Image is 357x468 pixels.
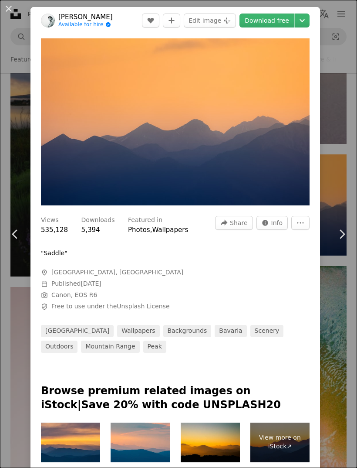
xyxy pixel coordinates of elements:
button: More Actions [291,216,310,230]
a: mountain range [81,341,139,353]
a: backgrounds [163,325,212,337]
button: Choose download size [295,14,310,27]
h3: Views [41,216,59,225]
a: View more on iStock↗ [250,423,310,462]
img: Autumn sunrise [181,423,240,462]
p: "Saddle" [41,249,67,258]
time: August 20, 2025 at 1:26:28 AM GMT+8 [81,280,101,287]
span: Published [51,280,101,287]
a: [PERSON_NAME] [58,13,113,21]
a: Available for hire [58,21,113,28]
button: Canon, EOS R6 [51,291,97,300]
span: Share [230,216,247,229]
a: Download free [239,14,294,27]
a: wallpapers [117,325,159,337]
span: 535,128 [41,226,68,234]
a: scenery [250,325,284,337]
button: Add to Collection [163,14,180,27]
a: outdoors [41,341,77,353]
img: mountain view in a misty landscape [41,423,100,462]
button: Share this image [215,216,253,230]
img: Silhouetted mountain range against orange sky [41,38,310,205]
span: [GEOGRAPHIC_DATA], [GEOGRAPHIC_DATA] [51,268,183,277]
a: Unsplash License [117,303,169,310]
p: Browse premium related images on iStock | Save 20% with code UNSPLASH20 [41,384,310,412]
img: Go to Marek Piwnicki's profile [41,14,55,27]
a: Wallpapers [152,226,188,234]
a: peak [143,341,166,353]
h3: Downloads [81,216,115,225]
button: Stats about this image [256,216,288,230]
span: , [150,226,152,234]
a: bavaria [215,325,246,337]
a: Photos [128,226,150,234]
a: Next [327,192,357,276]
span: Info [271,216,283,229]
button: Zoom in on this image [41,38,310,205]
button: Edit image [184,14,236,27]
span: 5,394 [81,226,100,234]
a: [GEOGRAPHIC_DATA] [41,325,114,337]
h3: Featured in [128,216,162,225]
span: Free to use under the [51,302,170,311]
img: Appalachian Mountains of Vermont [111,423,170,462]
button: Like [142,14,159,27]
